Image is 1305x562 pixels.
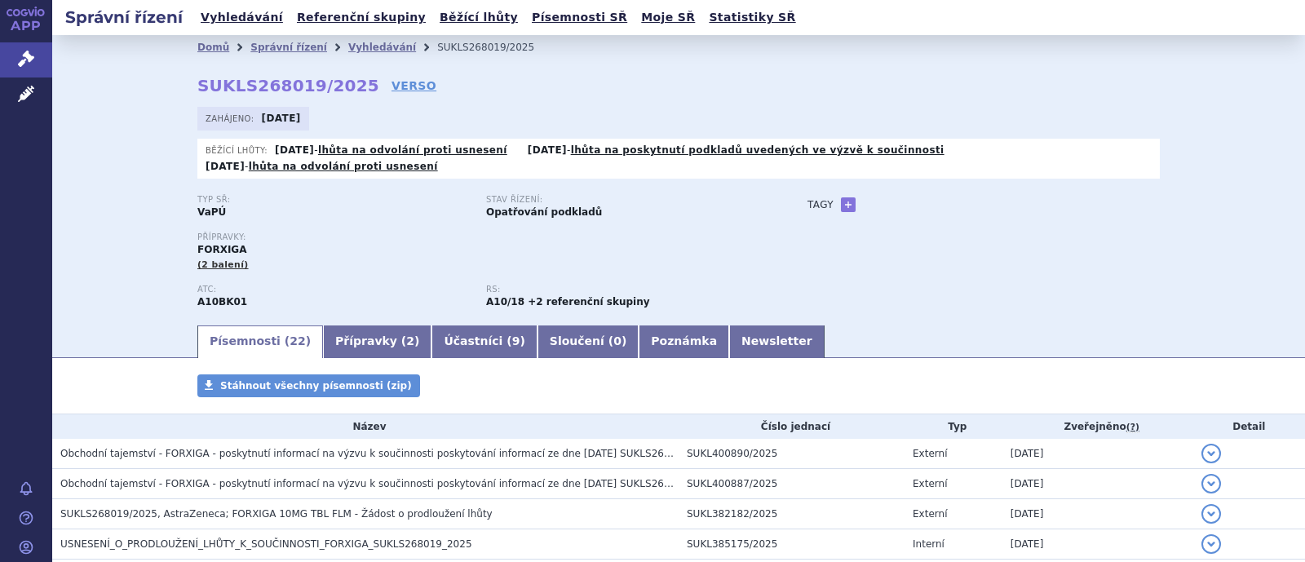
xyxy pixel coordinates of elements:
[323,325,431,358] a: Přípravky (2)
[431,325,537,358] a: Účastníci (9)
[249,161,438,172] a: lhůta na odvolání proti usnesení
[197,195,470,205] p: Typ SŘ:
[197,206,226,218] strong: VaPÚ
[512,334,520,347] span: 9
[537,325,639,358] a: Sloučení (0)
[250,42,327,53] a: Správní řízení
[528,144,944,157] p: -
[292,7,431,29] a: Referenční skupiny
[1002,529,1193,559] td: [DATE]
[913,448,947,459] span: Externí
[486,285,759,294] p: RS:
[60,508,493,520] span: SUKLS268019/2025, AstraZeneca; FORXIGA 10MG TBL FLM - Žádost o prodloužení lhůty
[197,296,247,308] strong: DAPAGLIFLOZIN
[729,325,825,358] a: Newsletter
[435,7,523,29] a: Běžící lhůty
[1201,504,1221,524] button: detail
[807,195,834,215] h3: Tagy
[406,334,414,347] span: 2
[197,259,249,270] span: (2 balení)
[913,478,947,489] span: Externí
[196,7,288,29] a: Vyhledávání
[486,206,602,218] strong: Opatřování podkladů
[679,498,905,529] td: SUKL382182/2025
[913,508,947,520] span: Externí
[679,414,905,439] th: Číslo jednací
[486,296,524,308] strong: empagliflozin, dapagliflozin, kapagliflozin
[1126,422,1139,433] abbr: (?)
[486,195,759,205] p: Stav řízení:
[841,197,856,212] a: +
[197,285,470,294] p: ATC:
[639,325,729,358] a: Poznámka
[60,478,769,489] span: Obchodní tajemství - FORXIGA - poskytnutí informací na výzvu k součinnosti poskytování informací ...
[197,76,379,95] strong: SUKLS268019/2025
[391,77,436,94] a: VERSO
[527,7,632,29] a: Písemnosti SŘ
[1002,498,1193,529] td: [DATE]
[220,380,412,392] span: Stáhnout všechny písemnosti (zip)
[1201,534,1221,554] button: detail
[52,6,196,29] h2: Správní řízení
[197,325,323,358] a: Písemnosti (22)
[197,42,229,53] a: Domů
[275,144,507,157] p: -
[60,448,769,459] span: Obchodní tajemství - FORXIGA - poskytnutí informací na výzvu k součinnosti poskytování informací ...
[1201,444,1221,463] button: detail
[197,374,420,397] a: Stáhnout všechny písemnosti (zip)
[197,244,247,255] span: FORXIGA
[528,296,649,308] strong: +2 referenční skupiny
[206,112,257,125] span: Zahájeno:
[206,160,438,173] p: -
[275,144,314,156] strong: [DATE]
[613,334,622,347] span: 0
[262,113,301,124] strong: [DATE]
[1193,414,1305,439] th: Detail
[679,468,905,498] td: SUKL400887/2025
[571,144,944,156] a: lhůta na poskytnutí podkladů uvedených ve výzvě k součinnosti
[437,35,555,60] li: SUKLS268019/2025
[318,144,507,156] a: lhůta na odvolání proti usnesení
[206,144,271,157] span: Běžící lhůty:
[206,161,245,172] strong: [DATE]
[60,538,472,550] span: USNESENÍ_O_PRODLOUŽENÍ_LHŮTY_K_SOUČINNOSTI_FORXIGA_SUKLS268019_2025
[1002,414,1193,439] th: Zveřejněno
[348,42,416,53] a: Vyhledávání
[528,144,567,156] strong: [DATE]
[636,7,700,29] a: Moje SŘ
[1002,439,1193,469] td: [DATE]
[1201,474,1221,493] button: detail
[52,414,679,439] th: Název
[704,7,800,29] a: Statistiky SŘ
[679,529,905,559] td: SUKL385175/2025
[290,334,305,347] span: 22
[1002,468,1193,498] td: [DATE]
[197,232,775,242] p: Přípravky:
[913,538,944,550] span: Interní
[905,414,1002,439] th: Typ
[679,439,905,469] td: SUKL400890/2025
